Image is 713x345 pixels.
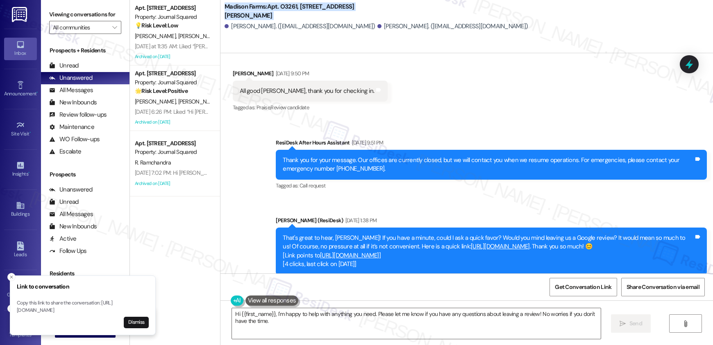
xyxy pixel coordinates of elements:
div: New Inbounds [49,98,97,107]
div: [PERSON_NAME]. ([EMAIL_ADDRESS][DOMAIN_NAME]) [225,22,375,31]
div: Archived on [DATE] [134,117,211,127]
a: Insights • [4,158,37,180]
h3: Link to conversation [17,282,149,291]
div: Prospects [41,170,129,179]
span: [PERSON_NAME] [135,98,178,105]
i:  [112,24,117,31]
div: [DATE] 1:38 PM [343,216,377,225]
strong: 🌟 Risk Level: Positive [135,87,188,95]
div: That's great to hear, [PERSON_NAME]! If you have a minute, could I ask a quick favor? Would you m... [283,234,694,269]
div: Apt. [STREET_ADDRESS] [135,139,211,148]
a: [URL][DOMAIN_NAME] [320,251,379,259]
button: Share Conversation via email [621,278,705,296]
p: Copy this link to share the conversation: [URL][DOMAIN_NAME] [17,300,149,314]
span: Review candidate [270,104,309,111]
div: Active [49,235,77,243]
div: All Messages [49,86,93,95]
label: Viewing conversations for [49,8,121,21]
div: Property: Journal Squared [135,78,211,87]
button: Close toast [7,273,16,281]
div: Unread [49,61,79,70]
div: Escalate [49,147,81,156]
div: [DATE] 9:50 PM [274,69,309,78]
strong: 💡 Risk Level: Low [135,22,178,29]
a: Guest Cards [4,279,37,301]
button: Send [611,314,651,333]
div: Archived on [DATE] [134,178,211,189]
div: [PERSON_NAME] [233,69,388,81]
span: • [28,170,30,176]
div: Tagged as: [233,101,388,113]
div: Property: Journal Squared [135,148,211,156]
span: [PERSON_NAME] [135,32,178,40]
div: [DATE] 6:26 PM: Liked “Hi [PERSON_NAME] and [PERSON_NAME]! Starting [DATE]…” [135,108,331,115]
i:  [620,320,626,327]
a: [URL][DOMAIN_NAME] [471,242,530,250]
div: Unanswered [49,74,93,82]
div: Tagged as: [276,180,707,192]
div: [PERSON_NAME]. ([EMAIL_ADDRESS][DOMAIN_NAME]) [377,22,528,31]
div: [DATE] 9:51 PM [350,138,384,147]
div: Apt. [STREET_ADDRESS] [135,4,211,12]
a: Inbox [4,38,37,60]
span: [PERSON_NAME] [178,32,222,40]
div: WO Follow-ups [49,135,100,144]
a: Buildings [4,198,37,221]
span: • [30,130,31,135]
img: ResiDesk Logo [12,7,29,22]
div: All good [PERSON_NAME], thank you for checking in. [240,87,375,95]
div: ResiDesk After Hours Assistant [276,138,707,150]
div: Unanswered [49,185,93,194]
span: Praise , [257,104,270,111]
a: Site Visit • [4,118,37,140]
span: Send [629,319,642,328]
button: Dismiss [124,317,149,328]
div: Follow Ups [49,247,87,255]
div: Prospects + Residents [41,46,129,55]
button: Close toast [7,304,16,313]
a: Templates • [4,319,37,341]
span: [PERSON_NAME] [178,98,219,105]
div: Property: Journal Squared [135,13,211,21]
a: Leads [4,239,37,261]
div: Thank you for your message. Our offices are currently closed, but we will contact you when we res... [283,156,694,174]
div: All Messages [49,210,93,219]
span: Share Conversation via email [627,283,699,291]
div: Unread [49,198,79,206]
span: R. Ramchandra [135,159,171,166]
span: Get Conversation Link [555,283,611,291]
div: Review follow-ups [49,110,107,119]
i:  [682,320,688,327]
textarea: Hi {{first_name}}, I'm happy to help with anything you need. Please let me know if you have any q... [232,308,600,339]
input: All communities [53,21,108,34]
span: Call request [300,182,325,189]
span: • [36,90,38,95]
b: Madison Farms: Apt. O3261, [STREET_ADDRESS][PERSON_NAME] [225,2,388,20]
div: New Inbounds [49,222,97,231]
div: Archived on [DATE] [134,52,211,62]
button: Get Conversation Link [550,278,617,296]
div: Maintenance [49,123,94,131]
div: [PERSON_NAME] (ResiDesk) [276,216,707,228]
div: Apt. [STREET_ADDRESS] [135,69,211,78]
